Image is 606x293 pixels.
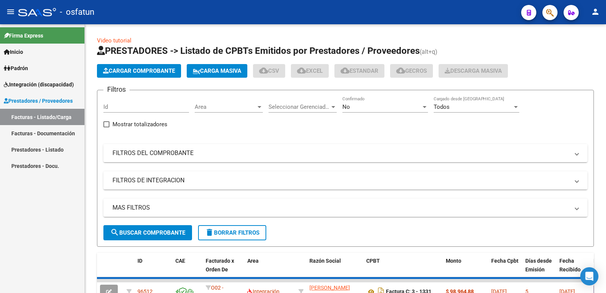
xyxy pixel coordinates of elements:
[439,64,508,78] app-download-masive: Descarga masiva de comprobantes (adjuntos)
[198,225,266,240] button: Borrar Filtros
[4,64,28,72] span: Padrón
[4,97,73,105] span: Prestadores / Proveedores
[112,149,569,157] mat-panel-title: FILTROS DEL COMPROBANTE
[103,199,587,217] mat-expansion-panel-header: MAS FILTROS
[580,267,598,285] div: Open Intercom Messenger
[525,258,552,273] span: Días desde Emisión
[110,229,185,236] span: Buscar Comprobante
[97,45,420,56] span: PRESTADORES -> Listado de CPBTs Emitidos por Prestadores / Proveedores
[112,176,569,185] mat-panel-title: FILTROS DE INTEGRACION
[205,229,259,236] span: Borrar Filtros
[309,285,350,291] span: [PERSON_NAME]
[420,48,437,55] span: (alt+q)
[488,253,522,286] datatable-header-cell: Fecha Cpbt
[342,103,350,110] span: No
[253,64,285,78] button: CSV
[205,228,214,237] mat-icon: delete
[137,258,142,264] span: ID
[103,84,130,95] h3: Filtros
[340,67,378,74] span: Estandar
[363,253,443,286] datatable-header-cell: CPBT
[396,66,405,75] mat-icon: cloud_download
[390,64,433,78] button: Gecros
[309,258,341,264] span: Razón Social
[297,66,306,75] mat-icon: cloud_download
[4,31,43,40] span: Firma Express
[247,258,259,264] span: Area
[4,80,74,89] span: Integración (discapacidad)
[60,4,94,20] span: - osfatun
[187,64,247,78] button: Carga Masiva
[103,171,587,190] mat-expansion-panel-header: FILTROS DE INTEGRACION
[366,258,380,264] span: CPBT
[6,7,15,16] mat-icon: menu
[491,258,519,264] span: Fecha Cpbt
[443,253,488,286] datatable-header-cell: Monto
[172,253,203,286] datatable-header-cell: CAE
[306,253,363,286] datatable-header-cell: Razón Social
[206,258,234,273] span: Facturado x Orden De
[112,120,167,129] span: Mostrar totalizadores
[259,66,268,75] mat-icon: cloud_download
[297,67,323,74] span: EXCEL
[559,258,581,273] span: Fecha Recibido
[259,67,279,74] span: CSV
[439,64,508,78] button: Descarga Masiva
[134,253,172,286] datatable-header-cell: ID
[103,225,192,240] button: Buscar Comprobante
[103,67,175,74] span: Cargar Comprobante
[396,67,427,74] span: Gecros
[434,103,450,110] span: Todos
[97,37,131,44] a: Video tutorial
[244,253,295,286] datatable-header-cell: Area
[97,64,181,78] button: Cargar Comprobante
[195,103,256,110] span: Area
[446,258,461,264] span: Monto
[291,64,329,78] button: EXCEL
[112,204,569,212] mat-panel-title: MAS FILTROS
[522,253,556,286] datatable-header-cell: Días desde Emisión
[175,258,185,264] span: CAE
[193,67,241,74] span: Carga Masiva
[269,103,330,110] span: Seleccionar Gerenciador
[591,7,600,16] mat-icon: person
[103,144,587,162] mat-expansion-panel-header: FILTROS DEL COMPROBANTE
[445,67,502,74] span: Descarga Masiva
[110,228,119,237] mat-icon: search
[4,48,23,56] span: Inicio
[340,66,350,75] mat-icon: cloud_download
[556,253,590,286] datatable-header-cell: Fecha Recibido
[203,253,244,286] datatable-header-cell: Facturado x Orden De
[334,64,384,78] button: Estandar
